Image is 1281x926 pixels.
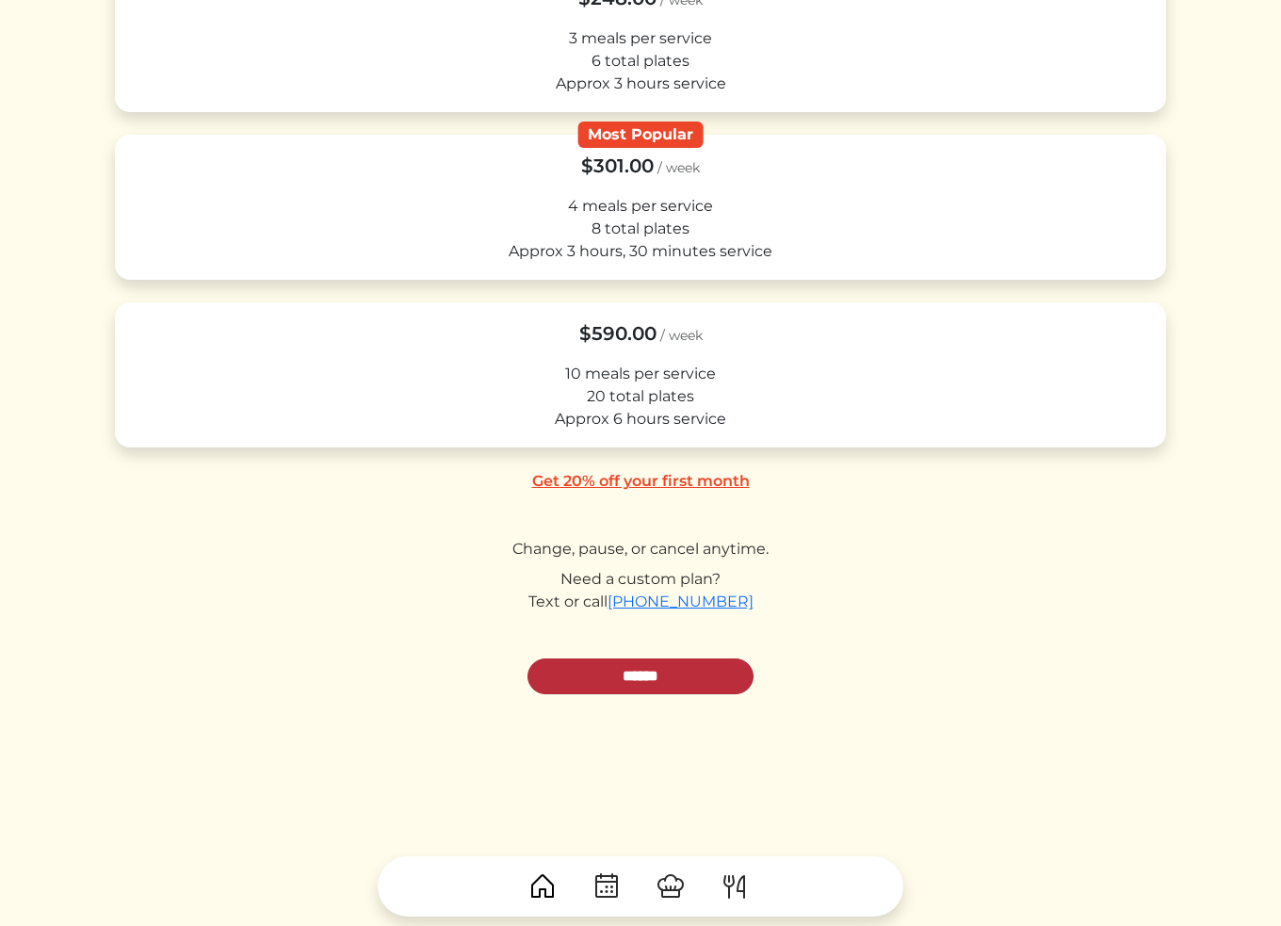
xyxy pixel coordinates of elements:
[592,871,622,902] img: CalendarDots-5bcf9d9080389f2a281d69619e1c85352834be518fbc73d9501aef674afc0d57.svg
[132,27,1149,50] div: 3 meals per service
[578,122,704,147] div: Most Popular
[579,322,657,345] span: $590.00
[132,50,1149,73] div: 6 total plates
[656,871,686,902] img: ChefHat-a374fb509e4f37eb0702ca99f5f64f3b6956810f32a249b33092029f8484b388.svg
[132,195,1149,218] div: 4 meals per service
[132,363,1149,385] div: 10 meals per service
[132,408,1149,431] div: Approx 6 hours service
[132,385,1149,408] div: 20 total plates
[115,591,1166,613] div: Text or call
[527,871,558,902] img: House-9bf13187bcbb5817f509fe5e7408150f90897510c4275e13d0d5fca38e0b5951.svg
[115,538,1166,560] div: Change, pause, or cancel anytime.
[132,218,1149,240] div: 8 total plates
[657,159,700,176] span: / week
[581,154,654,177] span: $301.00
[720,871,750,902] img: ForkKnife-55491504ffdb50bab0c1e09e7649658475375261d09fd45db06cec23bce548bf.svg
[115,470,1166,493] a: Get 20% off your first month
[660,327,703,344] span: / week
[115,568,1166,591] div: Need a custom plan?
[132,240,1149,263] div: Approx 3 hours, 30 minutes service
[132,73,1149,95] div: Approx 3 hours service
[608,593,754,610] a: [PHONE_NUMBER]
